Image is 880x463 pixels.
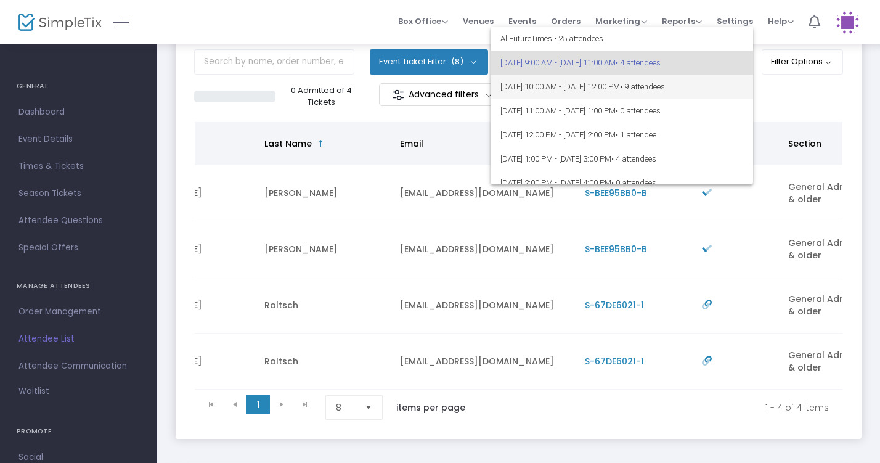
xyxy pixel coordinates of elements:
[500,99,743,123] span: [DATE] 11:00 AM - [DATE] 1:00 PM
[500,75,743,99] span: [DATE] 10:00 AM - [DATE] 12:00 PM
[620,82,665,91] span: • 9 attendees
[500,51,743,75] span: [DATE] 9:00 AM - [DATE] 11:00 AM
[500,123,743,147] span: [DATE] 12:00 PM - [DATE] 2:00 PM
[500,171,743,195] span: [DATE] 2:00 PM - [DATE] 4:00 PM
[616,58,661,67] span: • 4 attendees
[616,130,656,139] span: • 1 attendee
[500,27,743,51] span: All Future Times • 25 attendees
[500,147,743,171] span: [DATE] 1:00 PM - [DATE] 3:00 PM
[611,154,656,163] span: • 4 attendees
[611,178,656,187] span: • 0 attendees
[616,106,661,115] span: • 0 attendees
